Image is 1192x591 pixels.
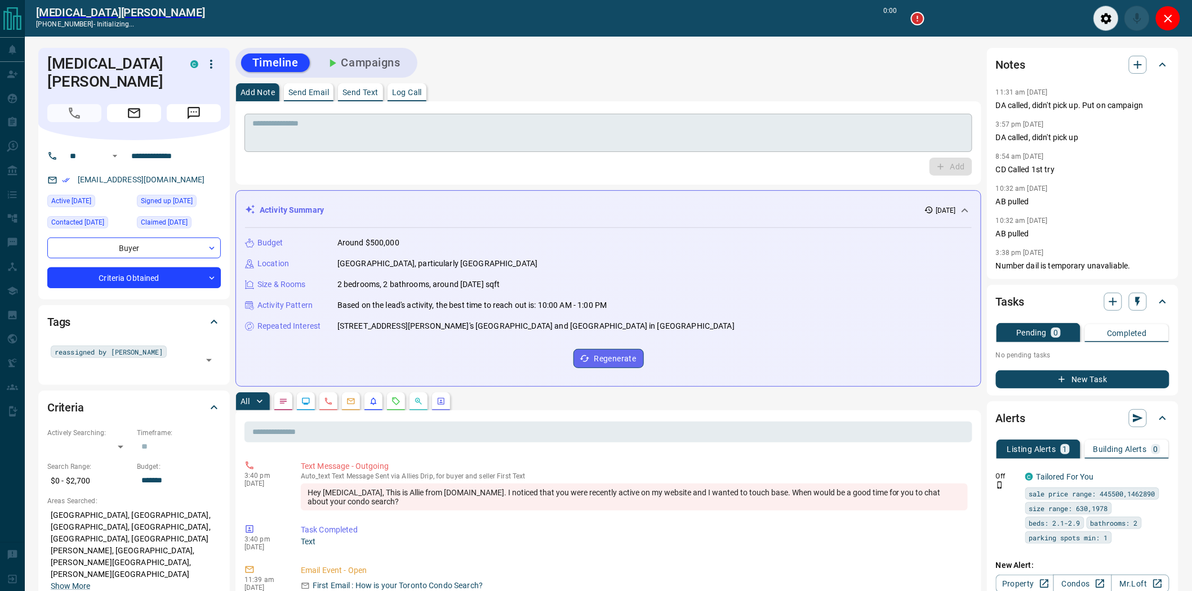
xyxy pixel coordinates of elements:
div: Tags [47,308,221,335]
div: Hey [MEDICAL_DATA], This is Allie from [DOMAIN_NAME]. I noticed that you were recently active on ... [301,483,968,511]
p: Text [301,536,968,548]
h2: Alerts [996,409,1025,427]
button: Open [201,352,217,368]
span: Claimed [DATE] [141,217,188,228]
svg: Calls [324,397,333,406]
p: Budget [257,237,283,249]
div: Buyer [47,238,221,258]
p: [DATE] [244,543,284,551]
span: sale price range: 445500,1462890 [1029,488,1155,499]
svg: Listing Alerts [369,397,378,406]
span: bathrooms: 2 [1091,517,1138,529]
span: Email [107,104,161,122]
p: 11:31 am [DATE] [996,88,1048,96]
p: 3:40 pm [244,472,284,480]
p: Add Note [241,88,275,96]
p: Send Text [343,88,379,96]
p: 3:40 pm [244,535,284,543]
p: Number dail is temporary unavaliable. [996,260,1169,272]
p: Text Message - Outgoing [301,460,968,472]
svg: Agent Actions [437,397,446,406]
p: [STREET_ADDRESS][PERSON_NAME]'s [GEOGRAPHIC_DATA] and [GEOGRAPHIC_DATA] in [GEOGRAPHIC_DATA] [337,320,735,332]
p: AB pulled [996,196,1169,208]
a: [MEDICAL_DATA][PERSON_NAME] [36,6,205,19]
svg: Requests [392,397,401,406]
span: parking spots min: 1 [1029,532,1108,543]
p: Actively Searching: [47,428,131,438]
p: 2 bedrooms, 2 bathrooms, around [DATE] sqft [337,279,500,290]
span: initializing... [97,20,135,28]
h2: Tags [47,313,70,331]
p: [DATE] [244,480,284,487]
p: Text Message Sent via Allies Drip, for buyer and seller First Text [301,472,968,480]
div: Alerts [996,405,1169,432]
div: Sat Aug 16 2025 [47,216,131,232]
svg: Emails [346,397,355,406]
p: Around $500,000 [337,237,399,249]
p: Log Call [392,88,422,96]
svg: Notes [279,397,288,406]
p: 0 [1154,445,1158,453]
p: 1 [1063,445,1068,453]
p: Timeframe: [137,428,221,438]
p: AB pulled [996,228,1169,240]
p: Building Alerts [1093,445,1147,453]
p: $0 - $2,700 [47,472,131,490]
p: Pending [1016,329,1047,337]
button: New Task [996,370,1169,388]
p: DA called, didn't pick up. Put on campaign [996,100,1169,111]
div: Criteria Obtained [47,267,221,288]
p: Search Range: [47,462,131,472]
a: [EMAIL_ADDRESS][DOMAIN_NAME] [78,175,205,184]
button: Timeline [241,53,310,72]
p: Completed [1107,329,1147,337]
span: auto_text [301,472,330,480]
p: 0 [1053,329,1058,337]
p: 3:57 pm [DATE] [996,120,1044,128]
svg: Lead Browsing Activity [301,397,310,406]
div: Close [1155,6,1181,31]
p: Off [996,471,1018,481]
button: Open [108,149,122,163]
button: Regenerate [573,349,644,368]
span: Signed up [DATE] [141,195,193,207]
p: [PHONE_NUMBER] - [36,19,205,29]
div: Audio Settings [1093,6,1119,31]
span: Message [167,104,221,122]
svg: Push Notification Only [996,481,1004,489]
div: Mute [1124,6,1150,31]
div: Activity Summary[DATE] [245,200,972,221]
p: Areas Searched: [47,496,221,506]
div: condos.ca [1025,473,1033,481]
button: Campaigns [314,53,412,72]
span: size range: 630,1978 [1029,503,1108,514]
svg: Opportunities [414,397,423,406]
p: Budget: [137,462,221,472]
p: 10:32 am [DATE] [996,185,1048,192]
p: New Alert: [996,559,1169,571]
p: Email Event - Open [301,565,968,576]
p: 10:32 am [DATE] [996,217,1048,225]
p: Listing Alerts [1007,445,1056,453]
span: reassigned by [PERSON_NAME] [55,346,163,357]
p: All [241,397,250,405]
p: DA called, didn't pick up [996,132,1169,144]
h1: [MEDICAL_DATA][PERSON_NAME] [47,55,174,91]
p: Based on the lead's activity, the best time to reach out is: 10:00 AM - 1:00 PM [337,299,607,311]
div: condos.ca [190,60,198,68]
svg: Email Verified [62,176,70,184]
div: Sun Mar 03 2019 [137,195,221,211]
h2: Tasks [996,293,1024,311]
div: Tue Aug 12 2025 [47,195,131,211]
p: 0:00 [884,6,897,31]
h2: Criteria [47,399,84,417]
p: 8:54 am [DATE] [996,153,1044,160]
div: Tue Mar 25 2025 [137,216,221,232]
p: 11:39 am [244,576,284,584]
p: Size & Rooms [257,279,306,290]
h2: Notes [996,56,1025,74]
div: Notes [996,51,1169,78]
p: CD Called 1st try [996,164,1169,176]
p: 3:38 pm [DATE] [996,249,1044,257]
